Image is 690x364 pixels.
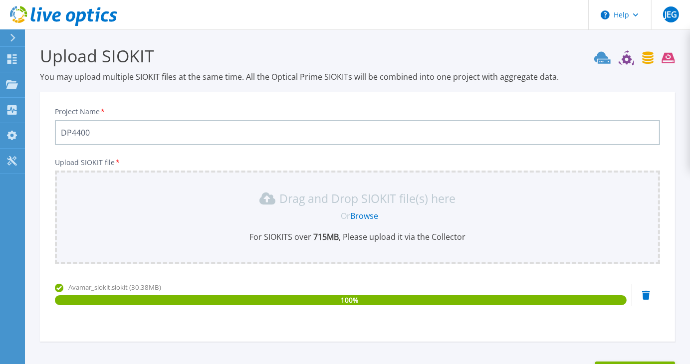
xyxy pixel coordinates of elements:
span: JEG [665,10,677,18]
p: For SIOKITS over , Please upload it via the Collector [61,231,654,242]
label: Project Name [55,108,106,115]
b: 715 MB [311,231,339,242]
input: Enter Project Name [55,120,660,145]
p: You may upload multiple SIOKIT files at the same time. All the Optical Prime SIOKITs will be comb... [40,71,675,82]
span: Avamar_siokit.siokit (30.38MB) [68,283,161,292]
div: Drag and Drop SIOKIT file(s) here OrBrowseFor SIOKITS over 715MB, Please upload it via the Collector [61,190,654,242]
h3: Upload SIOKIT [40,44,675,67]
a: Browse [350,210,378,221]
p: Drag and Drop SIOKIT file(s) here [279,193,456,203]
p: Upload SIOKIT file [55,159,660,167]
span: 100 % [341,295,358,305]
span: Or [341,210,350,221]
